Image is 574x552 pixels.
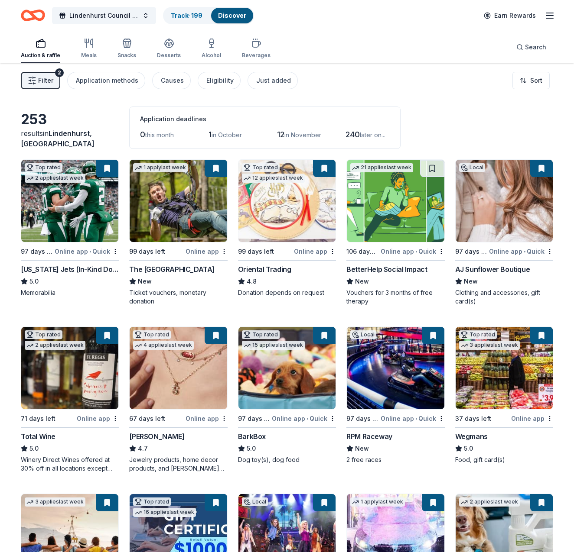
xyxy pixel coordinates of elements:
[346,288,444,306] div: Vouchers for 3 months of free therapy
[69,10,139,21] span: Lindenhurst Council of PTA's "Bright Futures" Fundraiser
[455,264,530,274] div: AJ Sunflower Boutique
[25,174,85,183] div: 2 applies last week
[21,111,119,128] div: 253
[455,288,553,306] div: Clothing and accessories, gift card(s)
[38,75,53,86] span: Filter
[455,159,553,306] a: Image for AJ Sunflower BoutiqueLocal97 days leftOnline app•QuickAJ Sunflower BoutiqueNewClothing ...
[256,75,291,86] div: Just added
[242,341,305,350] div: 15 applies last week
[129,431,184,442] div: [PERSON_NAME]
[21,129,95,148] span: in
[129,288,227,306] div: Ticket vouchers, monetary donation
[512,72,550,89] button: Sort
[140,114,390,124] div: Application deadlines
[238,159,336,297] a: Image for Oriental TradingTop rated12 applieslast week99 days leftOnline appOriental Trading4.8Do...
[350,330,376,339] div: Local
[277,130,284,139] span: 12
[129,326,227,473] a: Image for Kendra ScottTop rated4 applieslast week67 days leftOnline app[PERSON_NAME]4.7Jewelry pr...
[238,246,274,257] div: 99 days left
[202,35,221,63] button: Alcohol
[138,276,152,287] span: New
[212,131,242,139] span: in October
[77,413,119,424] div: Online app
[294,246,336,257] div: Online app
[52,7,156,24] button: Lindenhurst Council of PTA's "Bright Futures" Fundraiser
[455,455,553,464] div: Food, gift card(s)
[186,246,228,257] div: Online app
[130,160,227,242] img: Image for The Adventure Park
[21,5,45,26] a: Home
[242,35,271,63] button: Beverages
[238,431,266,442] div: BarkBox
[464,276,478,287] span: New
[238,327,336,409] img: Image for BarkBox
[21,160,118,242] img: Image for New York Jets (In-Kind Donation)
[117,35,136,63] button: Snacks
[163,7,254,24] button: Track· 199Discover
[381,413,445,424] div: Online app Quick
[138,443,148,454] span: 4.7
[206,75,234,86] div: Eligibility
[129,159,227,306] a: Image for The Adventure Park1 applylast week99 days leftOnline appThe [GEOGRAPHIC_DATA]NewTicket ...
[459,163,485,172] div: Local
[133,330,171,339] div: Top rated
[346,264,427,274] div: BetterHelp Social Impact
[464,443,473,454] span: 5.0
[242,174,305,183] div: 12 applies last week
[21,129,95,148] span: Lindenhurst, [GEOGRAPHIC_DATA]
[21,326,119,473] a: Image for Total WineTop rated2 applieslast week71 days leftOnline appTotal Wine5.0Winery Direct W...
[455,326,553,464] a: Image for WegmansTop rated3 applieslast week37 days leftOnline appWegmans5.0Food, gift card(s)
[21,35,60,63] button: Auction & raffle
[238,455,336,464] div: Dog toy(s), dog food
[21,246,53,257] div: 97 days left
[238,326,336,464] a: Image for BarkBoxTop rated15 applieslast week97 days leftOnline app•QuickBarkBox5.0Dog toy(s), do...
[186,413,228,424] div: Online app
[242,497,268,506] div: Local
[346,431,392,442] div: RPM Raceway
[89,248,91,255] span: •
[161,75,184,86] div: Causes
[350,497,405,507] div: 1 apply last week
[459,341,520,350] div: 3 applies last week
[202,52,221,59] div: Alcohol
[171,12,202,19] a: Track· 199
[133,341,194,350] div: 4 applies last week
[25,497,85,507] div: 3 applies last week
[346,246,378,257] div: 106 days left
[129,246,165,257] div: 99 days left
[25,163,62,172] div: Top rated
[21,413,55,424] div: 71 days left
[29,443,39,454] span: 5.0
[21,455,119,473] div: Winery Direct Wines offered at 30% off in all locations except [GEOGRAPHIC_DATA], [GEOGRAPHIC_DAT...
[247,443,256,454] span: 5.0
[81,52,97,59] div: Meals
[157,52,181,59] div: Desserts
[360,131,385,139] span: later on...
[21,72,60,89] button: Filter2
[381,246,445,257] div: Online app Quick
[355,443,369,454] span: New
[198,72,241,89] button: Eligibility
[29,276,39,287] span: 5.0
[238,264,291,274] div: Oriental Trading
[509,39,553,56] button: Search
[21,431,55,442] div: Total Wine
[242,52,271,59] div: Beverages
[76,75,138,86] div: Application methods
[21,288,119,297] div: Memorabilia
[209,130,212,139] span: 1
[21,327,118,409] img: Image for Total Wine
[129,413,165,424] div: 67 days left
[55,68,64,77] div: 2
[455,246,487,257] div: 97 days left
[248,72,298,89] button: Just added
[346,130,360,139] span: 240
[247,276,257,287] span: 4.8
[152,72,191,89] button: Causes
[117,52,136,59] div: Snacks
[21,159,119,297] a: Image for New York Jets (In-Kind Donation)Top rated2 applieslast week97 days leftOnline app•Quick...
[133,163,188,172] div: 1 apply last week
[130,327,227,409] img: Image for Kendra Scott
[218,12,246,19] a: Discover
[347,327,444,409] img: Image for RPM Raceway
